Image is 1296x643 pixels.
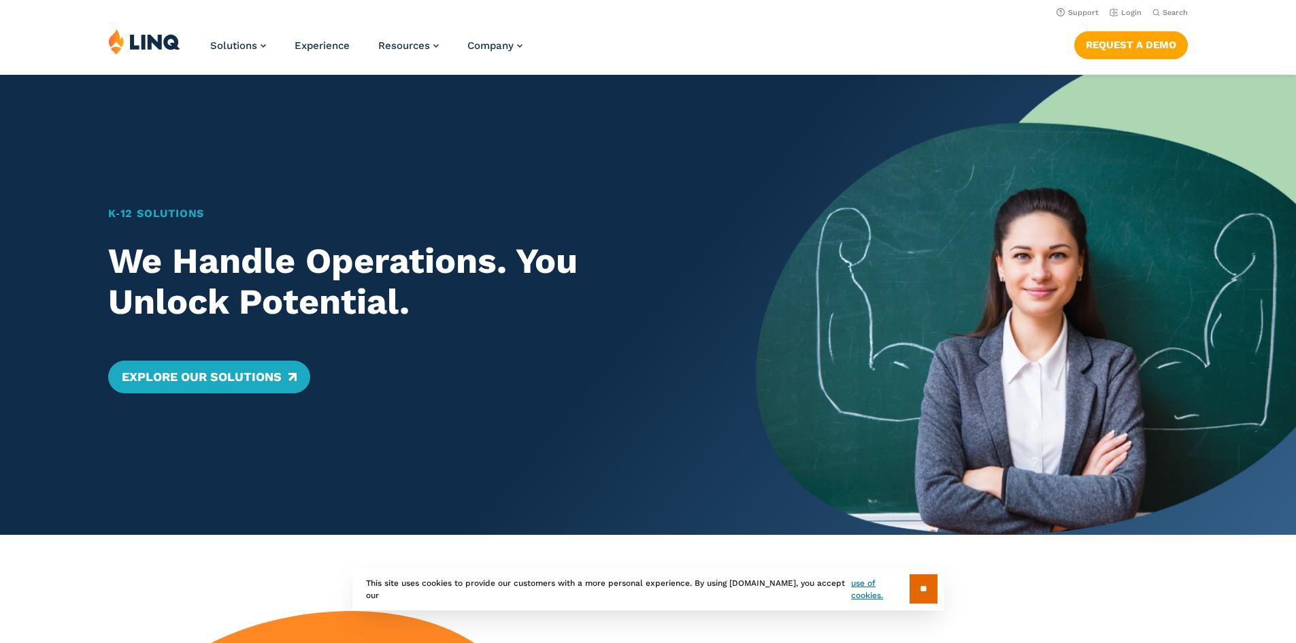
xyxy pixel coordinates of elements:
[108,205,703,222] h1: K‑12 Solutions
[1074,31,1188,59] a: Request a Demo
[295,39,350,52] a: Experience
[210,39,266,52] a: Solutions
[467,39,522,52] a: Company
[210,29,522,73] nav: Primary Navigation
[108,241,703,323] h2: We Handle Operations. You Unlock Potential.
[1057,8,1099,17] a: Support
[108,361,310,393] a: Explore Our Solutions
[210,39,257,52] span: Solutions
[1152,7,1188,18] button: Open Search Bar
[1074,29,1188,59] nav: Button Navigation
[352,567,944,610] div: This site uses cookies to provide our customers with a more personal experience. By using [DOMAIN...
[378,39,439,52] a: Resources
[467,39,514,52] span: Company
[1163,8,1188,17] span: Search
[108,29,180,54] img: LINQ | K‑12 Software
[756,75,1296,535] img: Home Banner
[851,577,909,601] a: use of cookies.
[378,39,430,52] span: Resources
[1110,8,1142,17] a: Login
